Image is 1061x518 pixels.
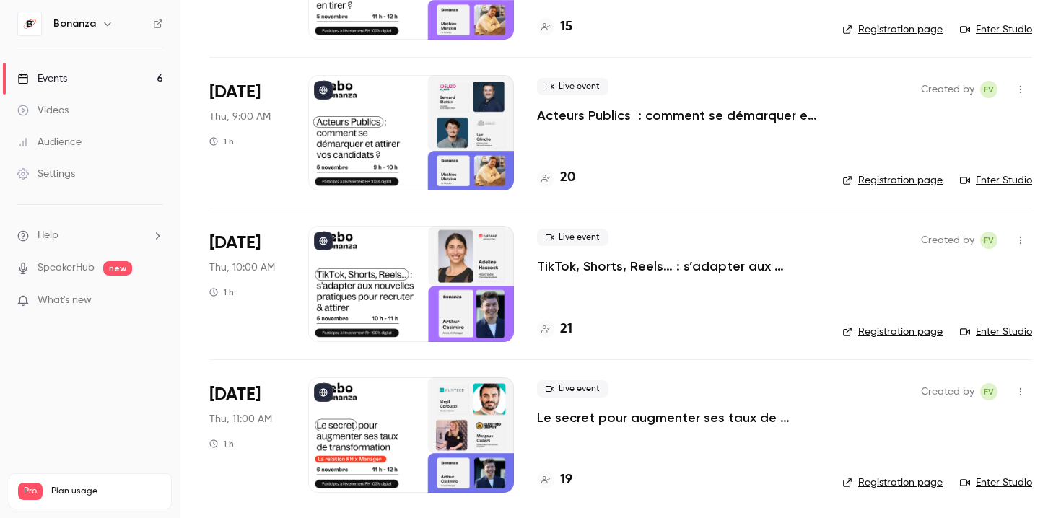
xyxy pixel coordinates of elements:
[537,78,608,95] span: Live event
[537,168,575,188] a: 20
[960,173,1032,188] a: Enter Studio
[842,173,943,188] a: Registration page
[921,383,974,400] span: Created by
[18,483,43,500] span: Pro
[209,383,261,406] span: [DATE]
[38,293,92,308] span: What's new
[209,232,261,255] span: [DATE]
[209,438,234,449] div: 1 h
[537,258,819,275] a: TikTok, Shorts, Reels… : s’adapter aux nouvelles pratiques pour recruter & attirer
[209,226,285,341] div: Nov 6 Thu, 10:00 AM (Europe/Paris)
[960,22,1032,37] a: Enter Studio
[560,320,572,339] h4: 21
[842,475,943,490] a: Registration page
[38,228,58,243] span: Help
[560,17,572,37] h4: 15
[537,229,608,246] span: Live event
[960,475,1032,490] a: Enter Studio
[38,260,95,276] a: SpeakerHub
[537,409,819,426] a: Le secret pour augmenter ses taux de transformation : la relation RH x Manager
[842,325,943,339] a: Registration page
[537,320,572,339] a: 21
[18,12,41,35] img: Bonanza
[921,232,974,249] span: Created by
[17,228,163,243] li: help-dropdown-opener
[984,383,994,400] span: FV
[209,136,234,147] div: 1 h
[537,107,819,124] a: Acteurs Publics : comment se démarquer et attirer vos candidats ?
[980,232,997,249] span: Fabio Vilarinho
[209,286,234,298] div: 1 h
[146,294,163,307] iframe: Noticeable Trigger
[980,383,997,400] span: Fabio Vilarinho
[980,81,997,98] span: Fabio Vilarinho
[209,377,285,493] div: Nov 6 Thu, 11:00 AM (Europe/Paris)
[984,81,994,98] span: FV
[537,17,572,37] a: 15
[842,22,943,37] a: Registration page
[560,470,572,490] h4: 19
[537,470,572,490] a: 19
[53,17,96,31] h6: Bonanza
[537,380,608,398] span: Live event
[17,71,67,86] div: Events
[209,260,275,275] span: Thu, 10:00 AM
[560,168,575,188] h4: 20
[17,103,69,118] div: Videos
[17,135,82,149] div: Audience
[209,412,272,426] span: Thu, 11:00 AM
[921,81,974,98] span: Created by
[103,261,132,276] span: new
[17,167,75,181] div: Settings
[209,81,261,104] span: [DATE]
[51,486,162,497] span: Plan usage
[209,75,285,190] div: Nov 6 Thu, 9:00 AM (Europe/Paris)
[984,232,994,249] span: FV
[209,110,271,124] span: Thu, 9:00 AM
[960,325,1032,339] a: Enter Studio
